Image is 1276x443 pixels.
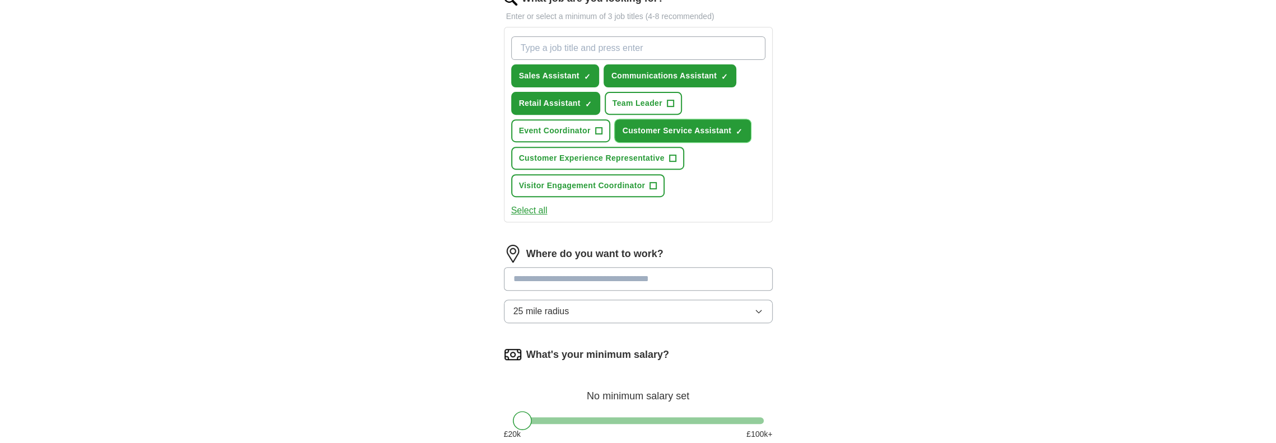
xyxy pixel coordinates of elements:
[519,152,665,164] span: Customer Experience Representative
[615,119,751,142] button: Customer Service Assistant✓
[511,92,600,115] button: Retail Assistant✓
[519,97,581,109] span: Retail Assistant
[513,305,569,318] span: 25 mile radius
[504,245,522,263] img: location.png
[511,174,665,197] button: Visitor Engagement Coordinator
[604,64,736,87] button: Communications Assistant✓
[511,119,610,142] button: Event Coordinator
[585,100,592,109] span: ✓
[611,70,717,82] span: Communications Assistant
[504,300,773,323] button: 25 mile radius
[504,11,773,22] p: Enter or select a minimum of 3 job titles (4-8 recommended)
[584,72,591,81] span: ✓
[511,64,599,87] button: Sales Assistant✓
[736,127,742,136] span: ✓
[511,36,765,60] input: Type a job title and press enter
[504,377,773,404] div: No minimum salary set
[519,180,646,192] span: Visitor Engagement Coordinator
[605,92,682,115] button: Team Leader
[519,70,579,82] span: Sales Assistant
[613,97,662,109] span: Team Leader
[746,428,772,440] span: £ 100 k+
[721,72,728,81] span: ✓
[504,428,521,440] span: £ 20 k
[526,347,669,362] label: What's your minimum salary?
[511,204,548,217] button: Select all
[519,125,591,137] span: Event Coordinator
[526,246,663,262] label: Where do you want to work?
[504,346,522,363] img: salary.png
[511,147,684,170] button: Customer Experience Representative
[623,125,732,137] span: Customer Service Assistant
